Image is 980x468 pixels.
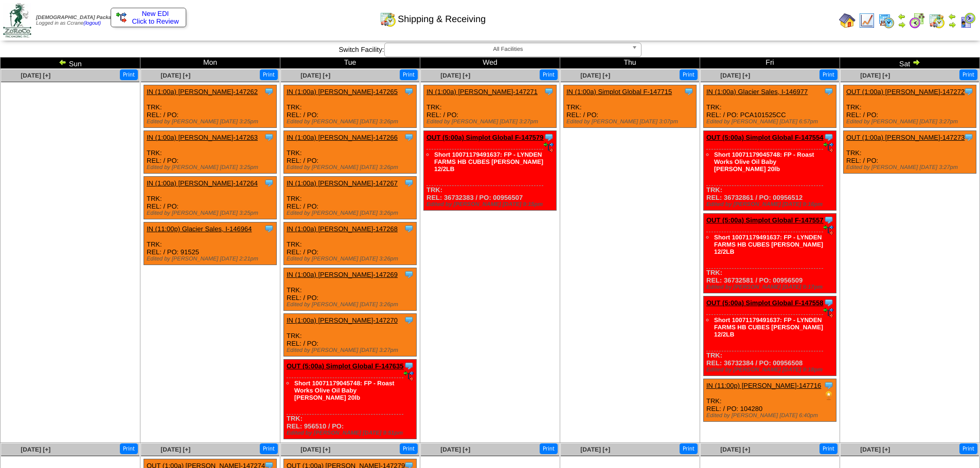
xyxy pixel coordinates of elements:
[404,178,414,188] img: Tooltip
[260,443,278,454] button: Print
[404,132,414,142] img: Tooltip
[21,446,50,453] a: [DATE] [+]
[287,88,398,96] a: IN (1:00a) [PERSON_NAME]-147265
[287,347,416,353] div: Edited by [PERSON_NAME] [DATE] 3:27pm
[440,446,470,453] a: [DATE] [+]
[36,15,122,21] span: [DEMOGRAPHIC_DATA] Packaging
[839,12,856,29] img: home.gif
[161,72,190,79] a: [DATE] [+]
[300,446,330,453] a: [DATE] [+]
[287,179,398,187] a: IN (1:00a) [PERSON_NAME]-147267
[564,85,697,128] div: TRK: REL: / PO:
[284,268,417,311] div: TRK: REL: / PO:
[426,201,556,208] div: Edited by [PERSON_NAME] [DATE] 9:15pm
[706,88,808,96] a: IN (1:00a) Glacier Sales, I-146977
[144,222,277,265] div: TRK: REL: / PO: 91525
[300,72,330,79] span: [DATE] [+]
[284,360,417,439] div: TRK: REL: 956510 / PO:
[21,72,50,79] a: [DATE] [+]
[287,302,416,308] div: Edited by [PERSON_NAME] [DATE] 3:26pm
[264,132,274,142] img: Tooltip
[700,58,840,69] td: Fri
[540,443,558,454] button: Print
[720,72,750,79] a: [DATE] [+]
[434,151,543,173] a: Short 10071179491637: FP - LYNDEN FARMS HB CUBES [PERSON_NAME] 12/2LB
[142,10,169,17] span: New EDI
[284,177,417,219] div: TRK: REL: / PO:
[404,315,414,325] img: Tooltip
[824,132,834,142] img: Tooltip
[840,58,980,69] td: Sat
[964,132,974,142] img: Tooltip
[140,58,280,69] td: Mon
[959,12,976,29] img: calendarcustomer.gif
[819,69,838,80] button: Print
[287,225,398,233] a: IN (1:00a) [PERSON_NAME]-147268
[704,85,836,128] div: TRK: REL: / PO: PCA101525CC
[83,21,101,26] a: (logout)
[706,134,824,141] a: OUT (5:00a) Simplot Global F-147554
[147,88,258,96] a: IN (1:00a) [PERSON_NAME]-147262
[544,132,554,142] img: Tooltip
[844,131,976,174] div: TRK: REL: / PO:
[287,134,398,141] a: IN (1:00a) [PERSON_NAME]-147266
[144,177,277,219] div: TRK: REL: / PO:
[704,296,836,376] div: TRK: REL: 36732384 / PO: 00956508
[380,11,396,27] img: calendarinout.gif
[264,86,274,97] img: Tooltip
[706,284,836,290] div: Edited by [PERSON_NAME] [DATE] 9:17pm
[287,271,398,278] a: IN (1:00a) [PERSON_NAME]-147269
[116,17,181,25] span: Click to Review
[878,12,895,29] img: calendarprod.gif
[964,86,974,97] img: Tooltip
[147,134,258,141] a: IN (1:00a) [PERSON_NAME]-147263
[860,72,890,79] a: [DATE] [+]
[706,367,836,373] div: Edited by [PERSON_NAME] [DATE] 9:18pm
[426,88,538,96] a: IN (1:00a) [PERSON_NAME]-147271
[704,131,836,211] div: TRK: REL: 36732861 / PO: 00956512
[824,225,834,235] img: EDI
[260,69,278,80] button: Print
[440,72,470,79] a: [DATE] [+]
[860,446,890,453] a: [DATE] [+]
[706,119,836,125] div: Edited by [PERSON_NAME] [DATE] 6:57pm
[824,297,834,308] img: Tooltip
[580,446,610,453] a: [DATE] [+]
[948,21,956,29] img: arrowright.gif
[566,119,696,125] div: Edited by [PERSON_NAME] [DATE] 3:07pm
[680,69,698,80] button: Print
[540,69,558,80] button: Print
[544,142,554,153] img: EDI
[898,12,906,21] img: arrowleft.gif
[714,316,823,338] a: Short 10071179491637: FP - LYNDEN FARMS HB CUBES [PERSON_NAME] 12/2LB
[426,119,556,125] div: Edited by [PERSON_NAME] [DATE] 3:27pm
[948,12,956,21] img: arrowleft.gif
[147,179,258,187] a: IN (1:00a) [PERSON_NAME]-147264
[580,72,610,79] a: [DATE] [+]
[59,58,67,66] img: arrowleft.gif
[680,443,698,454] button: Print
[566,88,672,96] a: IN (1:00a) Simplot Global F-147715
[404,223,414,234] img: Tooltip
[36,15,122,26] span: Logged in as Ccrane
[1,58,140,69] td: Sun
[684,86,694,97] img: Tooltip
[287,256,416,262] div: Edited by [PERSON_NAME] [DATE] 3:26pm
[404,269,414,279] img: Tooltip
[706,201,836,208] div: Edited by [PERSON_NAME] [DATE] 9:16pm
[909,12,925,29] img: calendarblend.gif
[706,216,824,224] a: OUT (5:00a) Simplot Global F-147557
[824,215,834,225] img: Tooltip
[116,12,127,23] img: ediSmall.gif
[287,164,416,171] div: Edited by [PERSON_NAME] [DATE] 3:26pm
[284,85,417,128] div: TRK: REL: / PO:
